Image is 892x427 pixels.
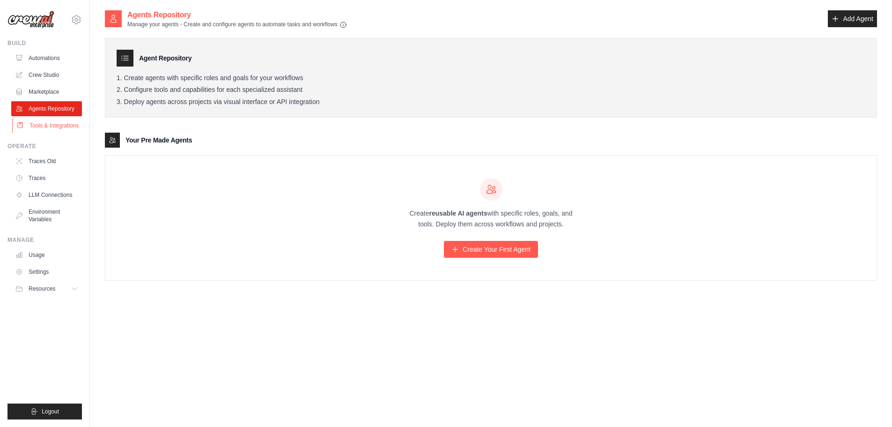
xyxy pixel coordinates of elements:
a: Automations [11,51,82,66]
a: Agents Repository [11,101,82,116]
a: Traces Old [11,154,82,169]
h3: Your Pre Made Agents [125,135,192,145]
div: Manage [7,236,82,244]
a: Add Agent [828,10,877,27]
a: Create Your First Agent [444,241,538,258]
div: Operate [7,142,82,150]
button: Logout [7,404,82,420]
span: Logout [42,408,59,415]
a: Usage [11,247,82,262]
li: Configure tools and capabilities for each specialized assistant [117,86,865,94]
a: Traces [11,171,82,186]
span: Resources [29,285,55,292]
li: Create agents with specific roles and goals for your workflows [117,74,865,82]
a: Environment Variables [11,204,82,227]
div: Build [7,39,82,47]
img: Logo [7,11,54,29]
a: Crew Studio [11,67,82,82]
p: Create with specific roles, goals, and tools. Deploy them across workflows and projects. [401,208,581,230]
h2: Agents Repository [127,9,347,21]
a: Settings [11,264,82,279]
h3: Agent Repository [139,53,192,63]
strong: reusable AI agents [429,210,487,217]
a: LLM Connections [11,187,82,202]
a: Tools & Integrations [12,118,83,133]
button: Resources [11,281,82,296]
li: Deploy agents across projects via visual interface or API integration [117,98,865,106]
a: Marketplace [11,84,82,99]
p: Manage your agents - Create and configure agents to automate tasks and workflows [127,21,347,29]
